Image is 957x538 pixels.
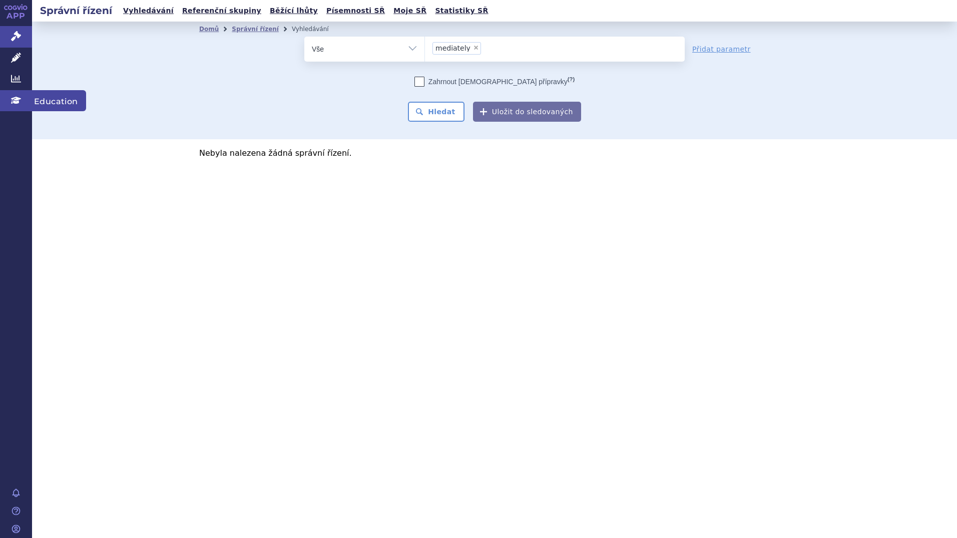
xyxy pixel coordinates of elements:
[292,22,342,37] li: Vyhledávání
[432,4,491,18] a: Statistiky SŘ
[199,26,219,33] a: Domů
[199,149,790,157] p: Nebyla nalezena žádná správní řízení.
[435,45,470,52] span: mediately
[568,76,575,83] abbr: (?)
[267,4,321,18] a: Běžící lhůty
[32,4,120,18] h2: Správní řízení
[414,77,575,87] label: Zahrnout [DEMOGRAPHIC_DATA] přípravky
[484,42,490,54] input: mediately
[473,45,479,51] span: ×
[323,4,388,18] a: Písemnosti SŘ
[32,90,86,111] span: Education
[232,26,279,33] a: Správní řízení
[390,4,429,18] a: Moje SŘ
[408,102,464,122] button: Hledat
[179,4,264,18] a: Referenční skupiny
[692,44,751,54] a: Přidat parametr
[473,102,581,122] button: Uložit do sledovaných
[120,4,177,18] a: Vyhledávání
